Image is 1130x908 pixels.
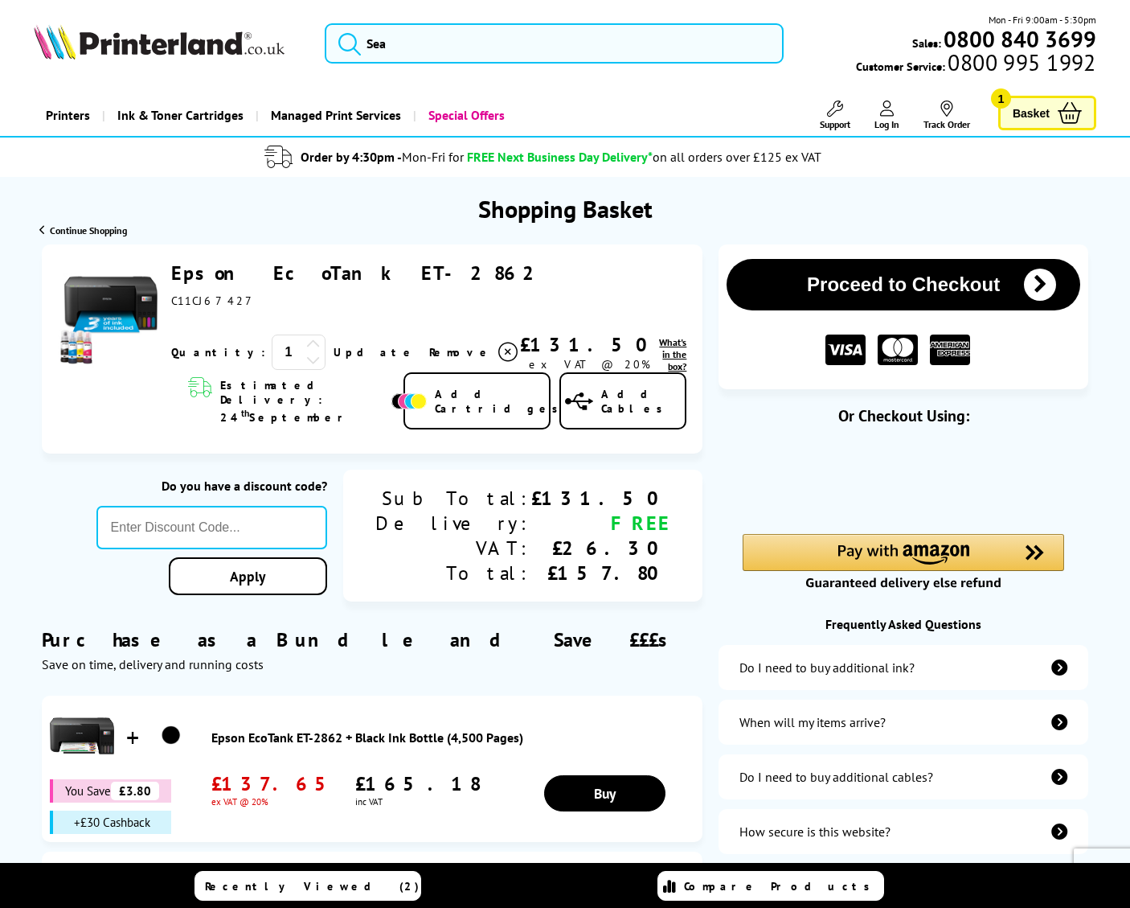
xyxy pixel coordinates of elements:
[211,771,339,796] span: £137.65
[50,779,170,803] div: You Save
[531,486,670,511] div: £131.50
[241,407,249,419] sup: th
[719,405,1087,426] div: Or Checkout Using:
[719,645,1087,690] a: additional-ink
[944,24,1096,54] b: 0800 840 3699
[171,294,257,308] span: C11CJ67427
[739,769,933,785] div: Do I need to buy additional cables?
[820,101,850,130] a: Support
[355,796,480,807] span: inc VAT
[719,809,1087,854] a: secure-website
[743,452,1064,507] iframe: PayPal
[912,35,941,51] span: Sales:
[375,511,531,536] div: Delivery:
[375,561,531,585] div: Total:
[211,796,339,807] span: ex VAT @ 20%
[998,96,1096,130] a: Basket 1
[991,88,1011,109] span: 1
[211,729,695,746] a: Epson EcoTank ET-2862 + Black Ink Bottle (4,500 Pages)
[719,754,1087,799] a: additional-cables
[96,506,328,549] input: Enter Discount Code...
[8,143,1078,171] li: modal_delivery
[531,536,670,561] div: £26.30
[34,95,102,136] a: Printers
[945,55,1095,70] span: 0800 995 1992
[856,55,1095,74] span: Customer Service:
[653,149,821,165] div: on all orders over £125 ex VAT
[256,95,413,136] a: Managed Print Services
[478,193,653,224] h1: Shopping Basket
[727,259,1079,310] button: Proceed to Checkout
[42,656,702,672] div: Save on time, delivery and running costs
[878,335,918,366] img: MASTER CARD
[96,478,328,494] div: Do you have a discount code?
[601,387,686,416] span: Add Cables
[657,871,884,901] a: Compare Products
[413,95,517,136] a: Special Offers
[659,336,686,372] a: lnk_inthebox
[739,824,890,840] div: How secure is this website?
[375,536,531,561] div: VAT:
[820,118,850,130] span: Support
[435,387,567,416] span: Add Cartridges
[923,101,970,130] a: Track Order
[34,24,285,60] img: Printerland Logo
[739,659,915,676] div: Do I need to buy additional ink?
[171,345,265,360] span: Quantity:
[739,714,886,730] div: When will my items arrive?
[874,101,899,130] a: Log In
[989,12,1096,27] span: Mon - Fri 9:00am - 5:30pm
[429,345,493,360] span: Remove
[169,557,328,595] a: Apply
[194,871,421,901] a: Recently Viewed (2)
[34,24,305,63] a: Printerland Logo
[941,31,1096,47] a: 0800 840 3699
[301,149,464,165] span: Order by 4:30pm -
[325,23,784,64] input: Sea
[825,335,866,366] img: VISA
[50,224,127,236] span: Continue Shopping
[719,616,1087,632] div: Frequently Asked Questions
[58,262,163,368] img: Epson EcoTank ET-2862
[544,775,666,811] a: Buy
[1013,102,1050,124] span: Basket
[391,393,427,409] img: Add Cartridges
[50,811,170,834] div: +£30 Cashback
[531,511,670,536] div: FREE
[334,345,416,360] a: Update
[171,261,547,286] a: Epson EcoTank ET-2862
[375,486,531,511] div: Sub Total:
[874,118,899,130] span: Log In
[684,879,878,894] span: Compare Products
[467,149,653,165] span: FREE Next Business Day Delivery*
[50,704,114,768] img: Epson EcoTank ET-2862 + Black Ink Bottle (4,500 Pages)
[719,700,1087,745] a: items-arrive
[102,95,256,136] a: Ink & Toner Cartridges
[117,95,244,136] span: Ink & Toner Cartridges
[42,603,702,672] div: Purchase as a Bundle and Save £££s
[743,534,1064,590] div: Amazon Pay - Use your Amazon account
[151,716,191,756] img: Epson EcoTank ET-2862 + Black Ink Bottle (4,500 Pages)
[39,224,127,236] a: Continue Shopping
[220,378,387,425] span: Estimated Delivery: 24 September
[930,335,970,366] img: American Express
[111,782,159,800] span: £3.80
[355,771,480,796] span: £165.18
[205,879,420,894] span: Recently Viewed (2)
[529,357,650,372] span: ex VAT @ 20%
[429,340,520,364] a: Delete item from your basket
[531,561,670,585] div: £157.80
[520,332,659,357] div: £131.50
[402,149,464,165] span: Mon-Fri for
[659,336,686,372] span: What's in the box?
